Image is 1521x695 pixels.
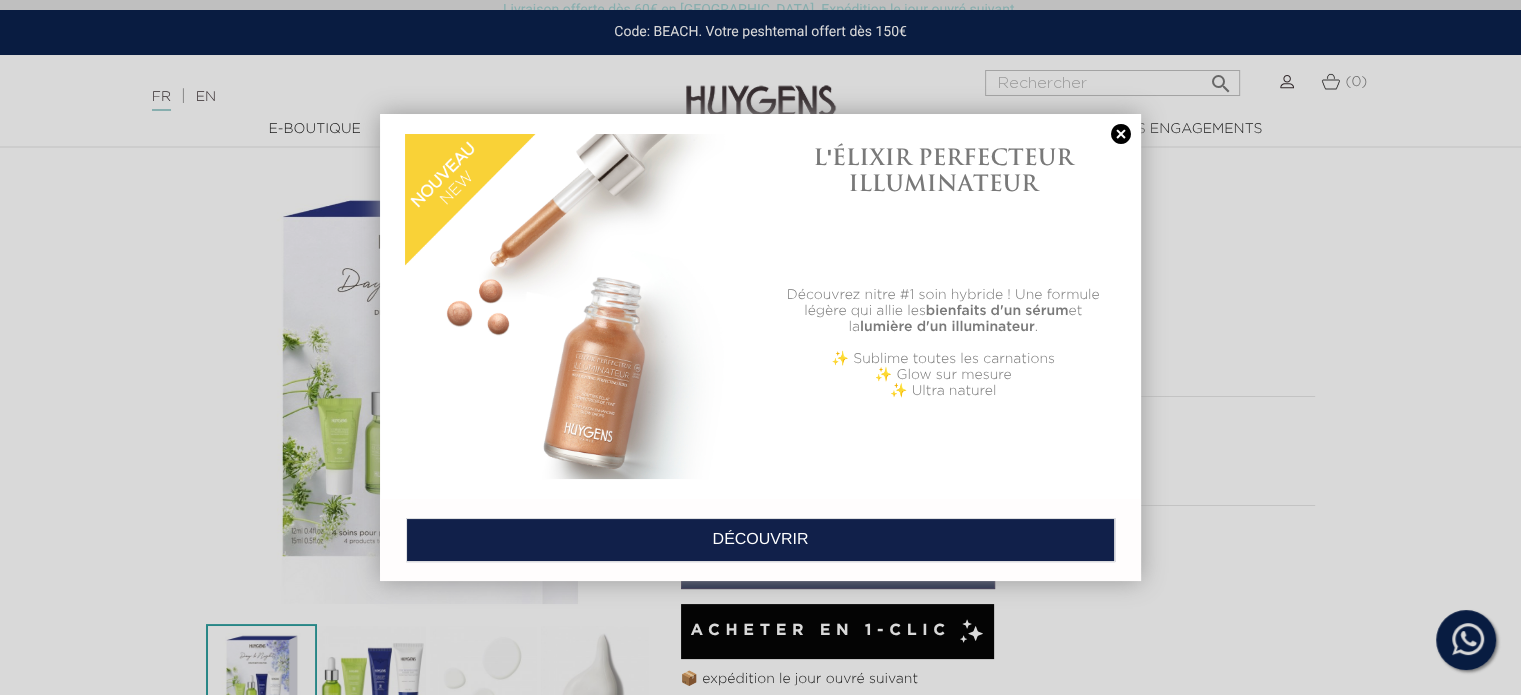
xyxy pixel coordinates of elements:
[771,383,1116,399] p: ✨ Ultra naturel
[926,304,1069,318] b: bienfaits d'un sérum
[771,351,1116,367] p: ✨ Sublime toutes les carnations
[771,367,1116,383] p: ✨ Glow sur mesure
[771,287,1116,335] p: Découvrez nitre #1 soin hybride ! Une formule légère qui allie les et la .
[860,320,1035,334] b: lumière d'un illuminateur
[771,144,1116,197] h1: L'ÉLIXIR PERFECTEUR ILLUMINATEUR
[406,518,1115,562] a: DÉCOUVRIR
